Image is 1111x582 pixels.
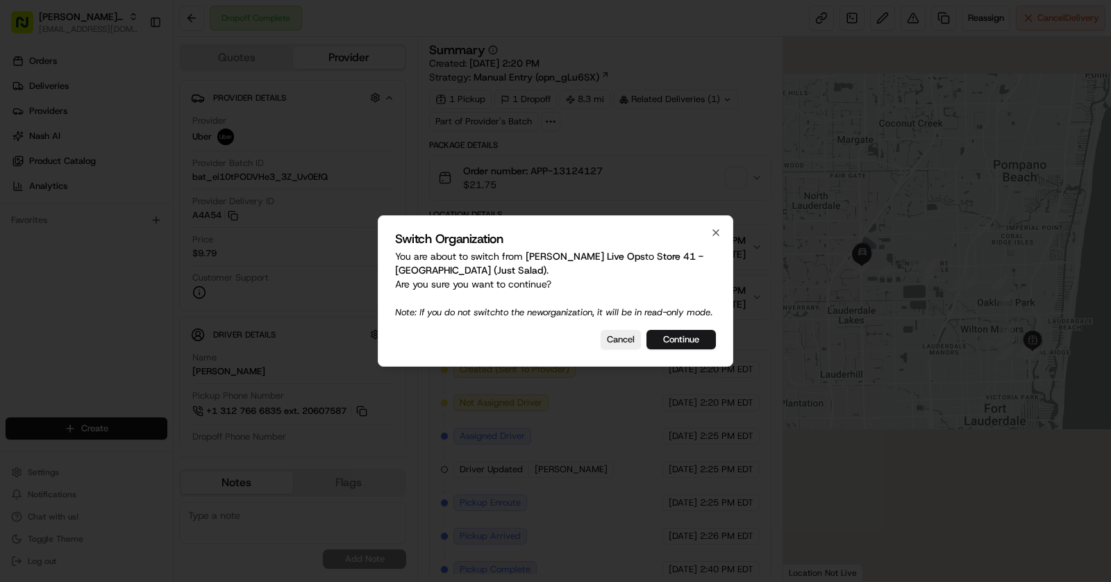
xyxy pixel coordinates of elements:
[98,76,168,87] a: Powered byPylon
[601,330,641,349] button: Cancel
[395,233,716,245] h2: Switch Organization
[138,76,168,87] span: Pylon
[395,306,712,318] span: Note: If you do not switch to the new organization, it will be in read-only mode.
[395,249,716,319] p: You are about to switch from to . Are you sure you want to continue?
[646,330,716,349] button: Continue
[526,250,645,263] span: [PERSON_NAME] Live Ops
